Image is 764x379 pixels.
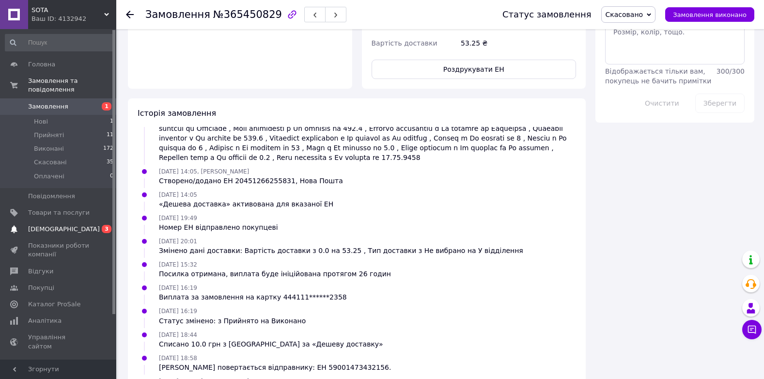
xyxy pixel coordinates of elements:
span: Замовлення [28,102,68,111]
span: 300 / 300 [717,67,745,75]
span: Повідомлення [28,192,75,201]
span: [DATE] 16:19 [159,284,197,291]
span: Оплачено Prom [372,22,426,30]
span: Виконані [34,144,64,153]
span: Показники роботи компанії [28,241,90,259]
input: Пошук [5,34,114,51]
span: 0 [110,172,113,181]
span: [DATE] 20:01 [159,238,197,245]
div: «Дешева доставка» активована для вказаної ЕН [159,199,333,209]
span: Аналітика [28,316,62,325]
button: Чат з покупцем [742,320,762,339]
div: Посилка отримана, виплата буде ініційована протягом 26 годин [159,269,391,279]
span: SOTA [31,6,104,15]
span: Скасовано [606,11,643,18]
div: Статус змінено: з Прийнято на Виконано [159,316,306,326]
span: Управління сайтом [28,333,90,350]
span: Скасовані [34,158,67,167]
span: Головна [28,60,55,69]
span: Оплачені [34,172,64,181]
div: Списано 10.0 грн з [GEOGRAPHIC_DATA] за «Дешеву доставку» [159,339,383,349]
span: 35 [107,158,113,167]
span: [DATE] 16:19 [159,308,197,315]
span: 11 [107,131,113,140]
span: Відображається тільки вам, покупець не бачить примітки [605,67,711,85]
div: Номер ЕН відправлено покупцеві [159,222,278,232]
span: 172 [103,144,113,153]
span: Відгуки [28,267,53,276]
span: Замовлення виконано [673,11,747,18]
div: Loremip dolo sitametc: Adipis elitsedd e Temp, №497 (in 54 ut): lab. Etdolo Magnaaliqu, 32E (adm.... [159,104,576,162]
div: Виплата за замовлення на картку 444111******2358 [159,292,347,302]
div: Змінено дані доставки: Вартість доставки з 0.0 на 53.25 , Тип доставки з Не вибрано на У відділення [159,246,523,255]
div: 53.25 ₴ [459,34,578,52]
span: [DATE] 14:05, [PERSON_NAME] [159,168,249,175]
div: Статус замовлення [502,10,592,19]
span: 3 [102,225,111,233]
span: Замовлення [145,9,210,20]
span: Нові [34,117,48,126]
div: Створено/додано ЕН 20451266255831, Нова Пошта [159,176,343,186]
span: [DATE] 19:49 [159,215,197,221]
span: [DATE] 18:58 [159,355,197,362]
button: Роздрукувати ЕН [372,60,577,79]
span: Гаманець компанії [28,359,90,376]
span: 1 [102,102,111,111]
button: Замовлення виконано [665,7,754,22]
span: №365450829 [213,9,282,20]
span: Каталог ProSale [28,300,80,309]
span: Покупці [28,284,54,292]
span: [DATE] 14:05 [159,191,197,198]
div: Ваш ID: 4132942 [31,15,116,23]
span: 1 [110,117,113,126]
span: Замовлення та повідомлення [28,77,116,94]
span: [DATE] 15:32 [159,261,197,268]
span: Прийняті [34,131,64,140]
span: Історія замовлення [138,109,216,118]
div: [PERSON_NAME] повертається відправнику: ЕН 59001473432156. [159,363,391,372]
div: Повернутися назад [126,10,134,19]
span: [DEMOGRAPHIC_DATA] [28,225,100,234]
span: Вартість доставки [372,39,437,47]
span: Товари та послуги [28,208,90,217]
span: [DATE] 18:44 [159,332,197,338]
